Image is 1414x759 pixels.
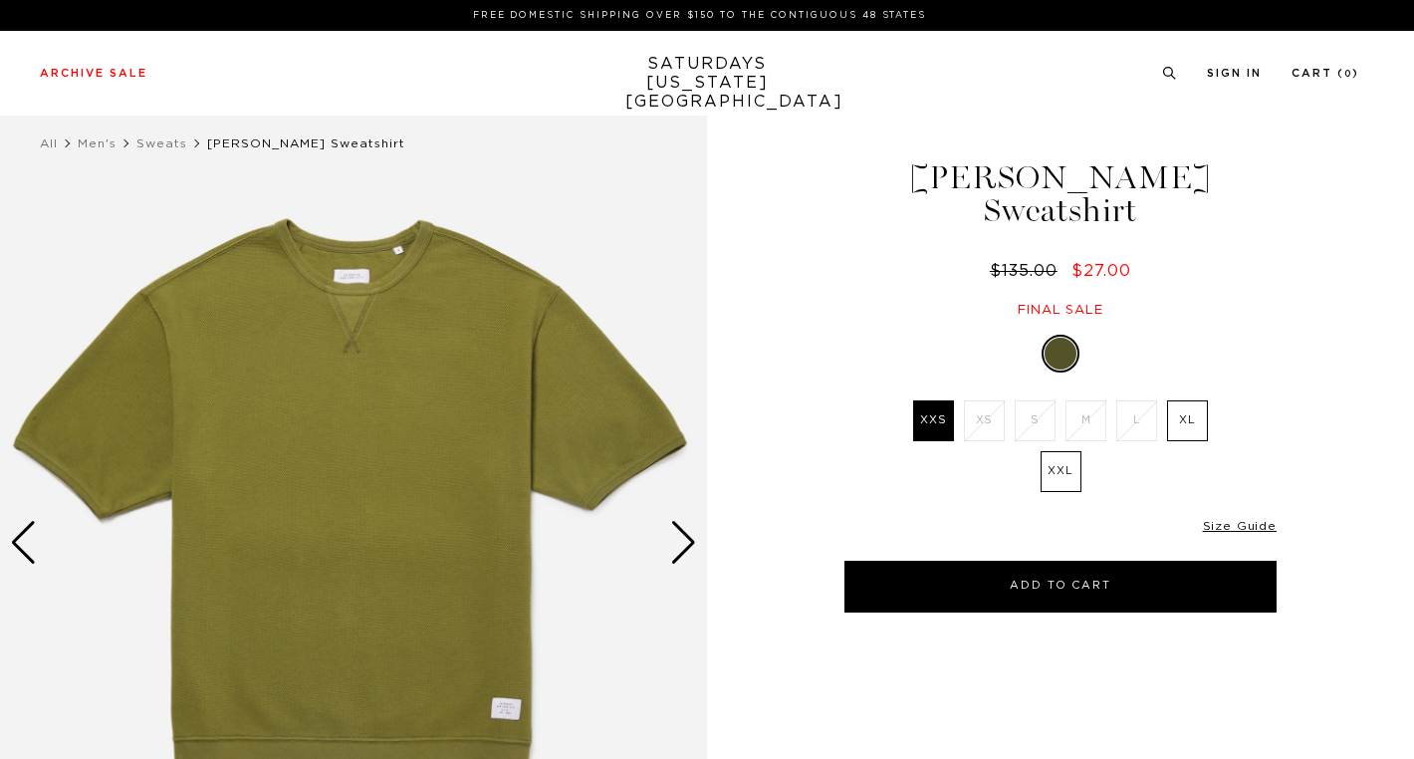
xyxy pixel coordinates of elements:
[844,561,1277,613] button: Add to Cart
[78,137,117,149] a: Men's
[841,161,1280,227] h1: [PERSON_NAME] Sweatshirt
[1344,70,1352,79] small: 0
[1071,263,1131,279] span: $27.00
[40,137,58,149] a: All
[1292,68,1359,79] a: Cart (0)
[40,68,147,79] a: Archive Sale
[841,302,1280,319] div: Final sale
[48,8,1351,23] p: FREE DOMESTIC SHIPPING OVER $150 TO THE CONTIGUOUS 48 STATES
[207,137,405,149] span: [PERSON_NAME] Sweatshirt
[990,263,1065,279] del: $135.00
[625,55,790,112] a: SATURDAYS[US_STATE][GEOGRAPHIC_DATA]
[136,137,187,149] a: Sweats
[1167,400,1208,441] label: XL
[1203,520,1277,532] a: Size Guide
[1207,68,1262,79] a: Sign In
[913,400,954,441] label: XXS
[1041,451,1081,492] label: XXL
